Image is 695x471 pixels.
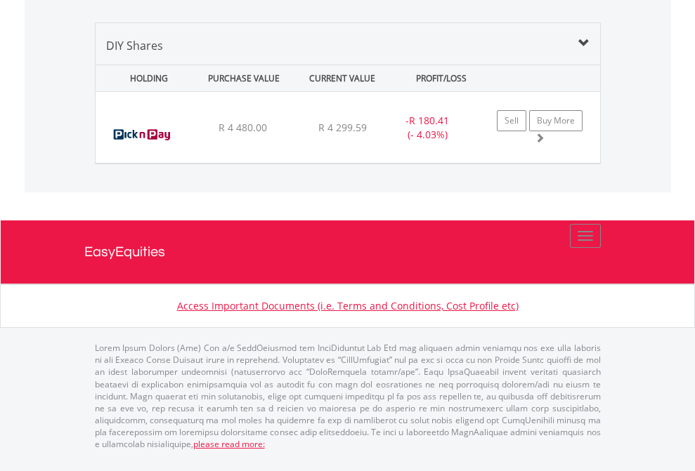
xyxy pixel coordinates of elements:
[177,299,519,312] a: Access Important Documents (i.e. Terms and Conditions, Cost Profile etc)
[318,121,367,134] span: R 4 299.59
[409,114,449,127] span: R 180.41
[193,438,265,450] a: please read more:
[106,38,163,53] span: DIY Shares
[384,114,472,142] div: - (- 4.03%)
[84,220,611,284] a: EasyEquities
[95,342,601,450] p: Lorem Ipsum Dolors (Ame) Con a/e SeddOeiusmod tem InciDiduntut Lab Etd mag aliquaen admin veniamq...
[294,65,390,91] div: CURRENT VALUE
[219,121,267,134] span: R 4 480.00
[497,110,526,131] a: Sell
[103,110,182,159] img: EQU.ZA.PIK.png
[529,110,583,131] a: Buy More
[97,65,193,91] div: HOLDING
[394,65,489,91] div: PROFIT/LOSS
[196,65,292,91] div: PURCHASE VALUE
